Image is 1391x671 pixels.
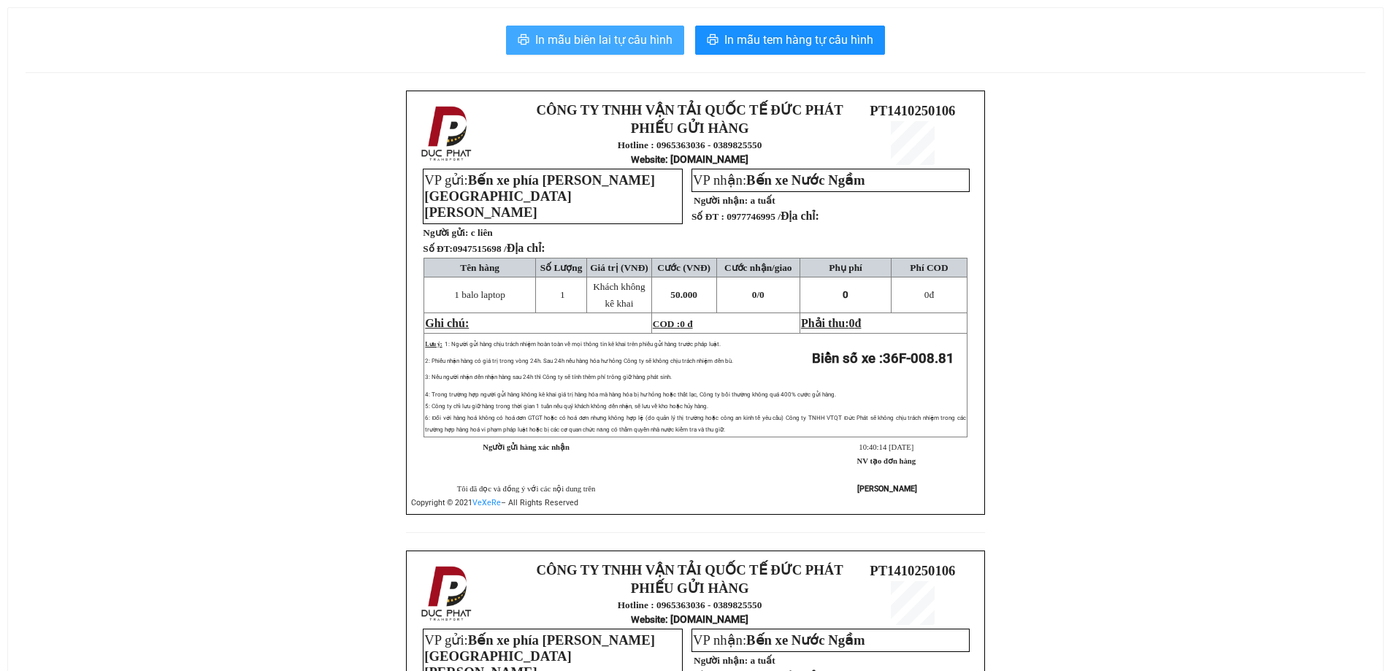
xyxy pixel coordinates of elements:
[924,289,934,300] span: đ
[535,31,672,49] span: In mẫu biên lai tự cấu hình
[857,457,916,465] strong: NV tạo đơn hàng
[657,262,710,273] span: Cước (VNĐ)
[631,120,749,136] strong: PHIẾU GỬI HÀNG
[707,34,719,47] span: printer
[423,243,545,254] strong: Số ĐT:
[746,632,865,648] span: Bến xe Nước Ngầm
[631,613,748,625] strong: : [DOMAIN_NAME]
[457,485,596,493] span: Tôi đã đọc và đồng ý với các nội dung trên
[843,289,848,300] span: 0
[801,317,861,329] span: Phải thu:
[540,262,583,273] span: Số Lượng
[453,243,545,254] span: 0947515698 /
[694,655,748,666] strong: Người nhận:
[425,391,836,398] span: 4: Trong trường hợp người gửi hàng không kê khai giá trị hàng hóa mà hàng hóa bị hư hỏng hoặc thấ...
[693,172,865,188] span: VP nhận:
[537,562,843,578] strong: CÔNG TY TNHH VẬN TẢI QUỐC TẾ ĐỨC PHÁT
[653,318,693,329] span: COD :
[425,415,966,433] span: 6: Đối với hàng hoá không có hoá đơn GTGT hoặc có hoá đơn nhưng không hợp lệ (do quản lý thị trườ...
[724,262,792,273] span: Cước nhận/giao
[425,358,732,364] span: 2: Phiếu nhận hàng có giá trị trong vòng 24h. Sau 24h nếu hàng hóa hư hỏng Công ty sẽ không chịu ...
[694,195,748,206] strong: Người nhận:
[849,317,855,329] span: 0
[618,139,762,150] strong: Hotline : 0965363036 - 0389825550
[693,632,865,648] span: VP nhận:
[724,31,873,49] span: In mẫu tem hàng tự cấu hình
[750,195,775,206] span: a tuất
[631,153,748,165] strong: : [DOMAIN_NAME]
[750,655,775,666] span: a tuất
[752,289,765,300] span: 0/
[618,599,762,610] strong: Hotline : 0965363036 - 0389825550
[670,289,697,300] span: 50.000
[590,262,648,273] span: Giá trị (VNĐ)
[910,262,948,273] span: Phí COD
[812,350,954,367] strong: Biển số xe :
[691,211,724,222] strong: Số ĐT :
[411,498,578,507] span: Copyright © 2021 – All Rights Reserved
[870,103,955,118] span: PT1410250106
[454,289,505,300] span: 1 balo laptop
[781,210,819,222] span: Địa chỉ:
[425,341,442,348] span: Lưu ý:
[424,172,655,220] span: VP gửi:
[680,318,692,329] span: 0 đ
[425,317,469,329] span: Ghi chú:
[631,154,665,165] span: Website
[472,498,501,507] a: VeXeRe
[425,403,708,410] span: 5: Công ty chỉ lưu giữ hàng trong thời gian 1 tuần nếu quý khách không đến nhận, sẽ lưu về kho ho...
[857,484,917,494] strong: [PERSON_NAME]
[560,289,565,300] span: 1
[445,341,721,348] span: 1: Người gửi hàng chịu trách nhiệm hoàn toàn về mọi thông tin kê khai trên phiếu gửi hàng trước p...
[471,227,493,238] span: c liên
[460,262,499,273] span: Tên hàng
[507,242,545,254] span: Địa chỉ:
[870,563,955,578] span: PT1410250106
[593,281,645,309] span: Khách không kê khai
[417,103,478,164] img: logo
[855,317,862,329] span: đ
[423,227,468,238] strong: Người gửi:
[425,374,671,380] span: 3: Nếu người nhận đến nhận hàng sau 24h thì Công ty sẽ tính thêm phí trông giữ hàng phát sinh.
[631,580,749,596] strong: PHIẾU GỬI HÀNG
[746,172,865,188] span: Bến xe Nước Ngầm
[424,172,655,220] span: Bến xe phía [PERSON_NAME][GEOGRAPHIC_DATA][PERSON_NAME]
[727,211,819,222] span: 0977746995 /
[883,350,954,367] span: 36F-008.81
[417,563,478,624] img: logo
[518,34,529,47] span: printer
[759,289,765,300] span: 0
[631,614,665,625] span: Website
[506,26,684,55] button: printerIn mẫu biên lai tự cấu hình
[483,443,570,451] strong: Người gửi hàng xác nhận
[537,102,843,118] strong: CÔNG TY TNHH VẬN TẢI QUỐC TẾ ĐỨC PHÁT
[829,262,862,273] span: Phụ phí
[695,26,885,55] button: printerIn mẫu tem hàng tự cấu hình
[859,443,913,451] span: 10:40:14 [DATE]
[924,289,930,300] span: 0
